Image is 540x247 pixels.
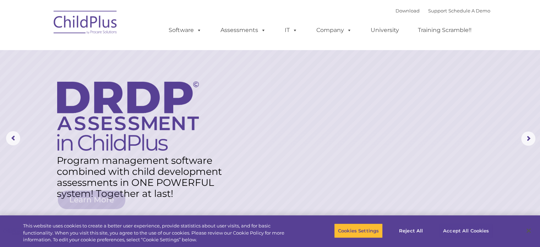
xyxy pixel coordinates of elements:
button: Accept All Cookies [439,223,493,238]
img: ChildPlus by Procare Solutions [50,6,121,41]
div: This website uses cookies to create a better user experience, provide statistics about user visit... [23,222,297,243]
a: IT [278,23,305,37]
a: Company [309,23,359,37]
a: Assessments [213,23,273,37]
button: Close [521,223,536,238]
a: Download [396,8,420,14]
img: DRDP Assessment in ChildPlus [57,81,199,151]
rs-layer: Program management software combined with child development assessments in ONE POWERFUL system! T... [57,155,230,199]
span: Last name [99,47,120,52]
a: Learn More [58,190,125,209]
a: University [364,23,406,37]
a: Training Scramble!! [411,23,479,37]
span: Phone number [99,76,129,81]
button: Cookies Settings [334,223,383,238]
a: Support [428,8,447,14]
font: | [396,8,490,14]
a: Software [162,23,209,37]
a: Schedule A Demo [448,8,490,14]
button: Reject All [389,223,433,238]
